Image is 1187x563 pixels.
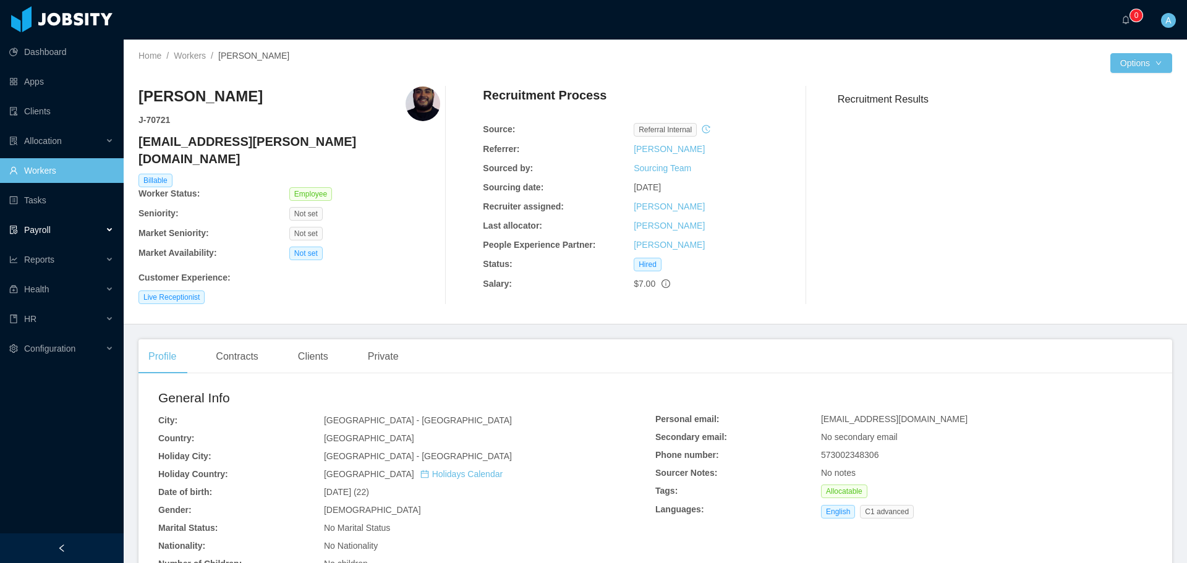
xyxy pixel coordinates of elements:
h4: Recruitment Process [483,87,606,104]
a: [PERSON_NAME] [634,221,705,231]
i: icon: solution [9,137,18,145]
span: Health [24,284,49,294]
span: HR [24,314,36,324]
b: Last allocator: [483,221,542,231]
b: Country: [158,433,194,443]
strong: J- 70721 [138,115,170,125]
span: No Marital Status [324,523,390,533]
h4: [EMAIL_ADDRESS][PERSON_NAME][DOMAIN_NAME] [138,133,440,167]
b: Sourcing date: [483,182,543,192]
b: Nationality: [158,541,205,551]
span: Allocatable [821,485,867,498]
h3: [PERSON_NAME] [138,87,263,106]
i: icon: bell [1121,15,1130,24]
span: C1 advanced [860,505,914,519]
span: No Nationality [324,541,378,551]
div: Clients [288,339,338,374]
i: icon: medicine-box [9,285,18,294]
i: icon: setting [9,344,18,353]
a: Home [138,51,161,61]
b: Market Availability: [138,248,217,258]
b: Source: [483,124,515,134]
a: icon: userWorkers [9,158,114,183]
b: Languages: [655,504,704,514]
span: A [1165,13,1171,28]
span: No notes [821,468,856,478]
span: Billable [138,174,172,187]
span: / [166,51,169,61]
span: [GEOGRAPHIC_DATA] - [GEOGRAPHIC_DATA] [324,451,512,461]
b: Referrer: [483,144,519,154]
span: Hired [634,258,662,271]
div: Profile [138,339,186,374]
span: $7.00 [634,279,655,289]
a: icon: pie-chartDashboard [9,40,114,64]
a: icon: appstoreApps [9,69,114,94]
span: info-circle [662,279,670,288]
i: icon: history [702,125,710,133]
span: Live Receptionist [138,290,205,304]
b: Salary: [483,279,512,289]
span: No secondary email [821,432,898,442]
b: Marital Status: [158,523,218,533]
span: Payroll [24,225,51,235]
b: Personal email: [655,414,720,424]
b: City: [158,415,177,425]
a: Sourcing Team [634,163,691,173]
b: Gender: [158,505,192,515]
a: icon: auditClients [9,99,114,124]
sup: 0 [1130,9,1142,22]
i: icon: calendar [420,470,429,478]
span: / [211,51,213,61]
b: People Experience Partner: [483,240,595,250]
a: [PERSON_NAME] [634,144,705,154]
a: [PERSON_NAME] [634,240,705,250]
b: Secondary email: [655,432,727,442]
span: Configuration [24,344,75,353]
span: Not set [289,207,323,221]
a: icon: profileTasks [9,188,114,213]
span: English [821,505,855,519]
b: Recruiter assigned: [483,201,564,211]
b: Holiday City: [158,451,211,461]
h3: Recruitment Results [838,91,1172,107]
div: Private [358,339,409,374]
span: Referral internal [634,123,697,137]
span: [GEOGRAPHIC_DATA] [324,469,503,479]
b: Market Seniority: [138,228,209,238]
span: 573002348306 [821,450,879,460]
span: Reports [24,255,54,265]
span: [EMAIL_ADDRESS][DOMAIN_NAME] [821,414,968,424]
b: Tags: [655,486,678,496]
span: Allocation [24,136,62,146]
b: Holiday Country: [158,469,228,479]
a: [PERSON_NAME] [634,201,705,211]
b: Sourcer Notes: [655,468,717,478]
span: [GEOGRAPHIC_DATA] - [GEOGRAPHIC_DATA] [324,415,512,425]
span: [DATE] [634,182,661,192]
button: Optionsicon: down [1110,53,1172,73]
b: Worker Status: [138,188,200,198]
span: Not set [289,247,323,260]
span: [DEMOGRAPHIC_DATA] [324,505,421,515]
span: [GEOGRAPHIC_DATA] [324,433,414,443]
span: [DATE] (22) [324,487,369,497]
b: Customer Experience : [138,273,231,282]
span: Not set [289,227,323,240]
i: icon: file-protect [9,226,18,234]
i: icon: line-chart [9,255,18,264]
b: Seniority: [138,208,179,218]
span: Employee [289,187,332,201]
i: icon: book [9,315,18,323]
b: Sourced by: [483,163,533,173]
a: Workers [174,51,206,61]
span: [PERSON_NAME] [218,51,289,61]
b: Status: [483,259,512,269]
div: Contracts [206,339,268,374]
b: Phone number: [655,450,719,460]
img: 9b754593-10ba-426b-88ac-1b1f24d0f324_68435e6f49fb5-400w.png [406,87,440,121]
a: icon: calendarHolidays Calendar [420,469,503,479]
b: Date of birth: [158,487,212,497]
h2: General Info [158,388,655,408]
